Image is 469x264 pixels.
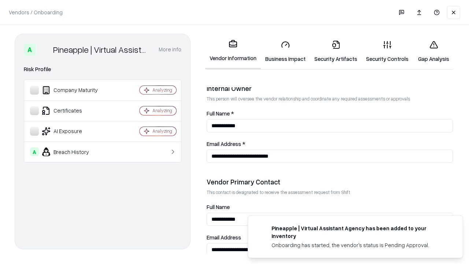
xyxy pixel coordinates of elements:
div: Internal Owner [207,84,453,93]
a: Security Artifacts [310,34,362,69]
div: Breach History [30,147,118,156]
div: Analyzing [152,107,172,114]
div: A [24,44,36,55]
a: Gap Analysis [413,34,454,69]
div: A [30,147,39,156]
div: Certificates [30,106,118,115]
a: Vendor Information [205,34,261,69]
div: Analyzing [152,87,172,93]
label: Email Address * [207,141,453,147]
div: Vendor Primary Contact [207,177,453,186]
p: This contact is designated to receive the assessment request from Shift [207,189,453,195]
div: Analyzing [152,128,172,134]
button: More info [159,43,181,56]
div: Risk Profile [24,65,181,74]
a: Security Controls [362,34,413,69]
div: Onboarding has started, the vendor's status is Pending Approval. [272,241,445,249]
p: Vendors / Onboarding [9,8,63,16]
img: Pineapple | Virtual Assistant Agency [38,44,50,55]
img: trypineapple.com [257,224,266,233]
div: Pineapple | Virtual Assistant Agency [53,44,150,55]
p: This person will oversee the vendor relationship and coordinate any required assessments or appro... [207,96,453,102]
label: Email Address [207,235,453,240]
div: AI Exposure [30,127,118,136]
label: Full Name [207,204,453,210]
div: Pineapple | Virtual Assistant Agency has been added to your inventory [272,224,445,240]
label: Full Name * [207,111,453,116]
div: Company Maturity [30,86,118,95]
a: Business Impact [261,34,310,69]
